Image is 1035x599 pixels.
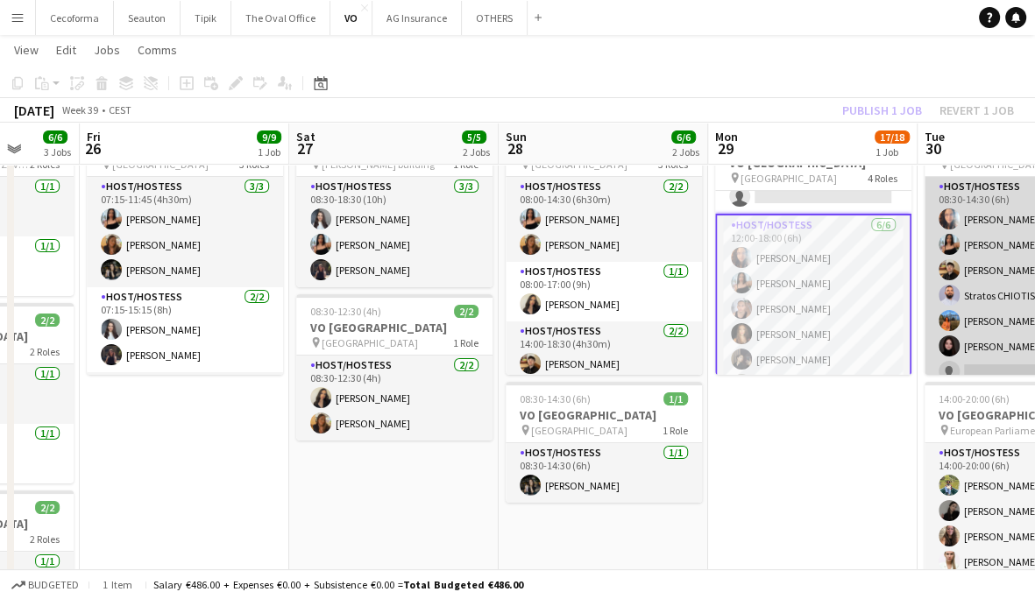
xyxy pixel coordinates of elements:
span: 28 [503,138,527,159]
span: Mon [715,129,738,144]
app-card-role: Host/Hostess2/214:00-18:30 (4h30m)[PERSON_NAME] [506,321,702,406]
div: 1 Job [875,145,909,159]
span: Budgeted [28,579,79,591]
a: View [7,39,46,61]
span: 9/9 [257,130,281,144]
span: 2 Roles [30,345,60,358]
span: Fri [87,129,101,144]
span: 30 [922,138,945,159]
span: [GEOGRAPHIC_DATA] [531,424,627,437]
h3: VO [GEOGRAPHIC_DATA] [296,320,493,335]
div: [DATE] [14,102,54,119]
span: 1 Role [453,336,479,349]
span: Tue [925,129,945,144]
span: 1 Role [663,424,688,437]
span: 08:30-12:30 (4h) [310,305,381,318]
span: [GEOGRAPHIC_DATA] [741,172,837,185]
app-job-card: 08:00-18:30 (10h30m)5/5VO [GEOGRAPHIC_DATA] [GEOGRAPHIC_DATA]3 RolesHost/Hostess2/208:00-14:30 (6... [506,116,702,375]
button: The Oval Office [231,1,330,35]
span: 08:30-14:30 (6h) [520,392,591,405]
button: Tipik [181,1,231,35]
a: Jobs [87,39,127,61]
span: Week 39 [58,103,102,116]
div: 3 Jobs [44,145,71,159]
span: 27 [294,138,315,159]
span: 14:00-20:00 (6h) [939,392,1010,405]
div: 2 Jobs [672,145,699,159]
span: Edit [56,42,76,58]
app-card-role: Host/Hostess3/307:15-11:45 (4h30m)[PERSON_NAME][PERSON_NAME][PERSON_NAME] [87,177,283,287]
app-job-card: Updated08:00-21:00 (13h)17/18VO [GEOGRAPHIC_DATA] [GEOGRAPHIC_DATA]4 RolesEsenge balengola Winner... [715,116,911,375]
button: AG Insurance [372,1,462,35]
span: Comms [138,42,177,58]
app-card-role: Host/Hostess1/108:30-14:30 (6h)[PERSON_NAME] [506,443,702,503]
span: Sat [296,129,315,144]
app-card-role: Host/Hostess6/612:00-18:00 (6h)[PERSON_NAME][PERSON_NAME][PERSON_NAME][PERSON_NAME][PERSON_NAME] [715,214,911,404]
span: 1/1 [663,392,688,405]
app-job-card: 08:30-18:30 (10h)3/3VO [GEOGRAPHIC_DATA] [PERSON_NAME] building1 RoleHost/Hostess3/308:30-18:30 (... [296,116,493,287]
span: 26 [84,138,101,159]
app-job-card: 08:30-12:30 (4h)2/2VO [GEOGRAPHIC_DATA] [GEOGRAPHIC_DATA]1 RoleHost/Hostess2/208:30-12:30 (4h)[PE... [296,294,493,440]
button: Seauton [114,1,181,35]
app-card-role: Host/Hostess1/108:00-17:00 (9h)[PERSON_NAME] [506,262,702,321]
span: [GEOGRAPHIC_DATA] [322,336,418,349]
a: Edit [49,39,83,61]
div: Salary €486.00 + Expenses €0.00 + Subsistence €0.00 = [153,578,523,591]
span: 29 [712,138,738,159]
span: 4 Roles [868,172,897,185]
span: 2/2 [35,501,60,514]
a: Comms [131,39,184,61]
div: 1 Job [258,145,280,159]
div: CEST [109,103,131,116]
span: Jobs [94,42,120,58]
button: Cecoforma [36,1,114,35]
div: 2 Jobs [463,145,490,159]
span: 2/2 [454,305,479,318]
span: 1 item [96,578,138,591]
app-card-role: Host/Hostess2/207:15-15:15 (8h)[PERSON_NAME][PERSON_NAME] [87,287,283,372]
button: Budgeted [9,575,82,595]
span: 6/6 [671,130,696,144]
button: OTHERS [462,1,528,35]
app-job-card: 08:30-14:30 (6h)1/1VO [GEOGRAPHIC_DATA] [GEOGRAPHIC_DATA]1 RoleHost/Hostess1/108:30-14:30 (6h)[PE... [506,382,702,503]
span: Sun [506,129,527,144]
span: 2/2 [35,314,60,327]
span: 17/18 [875,130,910,144]
span: Total Budgeted €486.00 [403,578,523,591]
app-card-role: Host/Hostess2/208:30-12:30 (4h)[PERSON_NAME][PERSON_NAME] [296,356,493,440]
span: 6/6 [43,130,67,144]
button: VO [330,1,372,35]
app-job-card: 07:15-21:45 (14h30m)9/9VO [GEOGRAPHIC_DATA] [GEOGRAPHIC_DATA]3 RolesHost/Hostess3/307:15-11:45 (4... [87,116,283,375]
h3: VO [GEOGRAPHIC_DATA] [506,407,702,423]
app-card-role: Host/Hostess2/208:00-14:30 (6h30m)[PERSON_NAME][PERSON_NAME] [506,177,702,262]
span: 2 Roles [30,532,60,546]
app-card-role: Host/Hostess3/308:30-18:30 (10h)[PERSON_NAME][PERSON_NAME][PERSON_NAME] [296,177,493,287]
span: View [14,42,39,58]
span: 5/5 [462,130,486,144]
